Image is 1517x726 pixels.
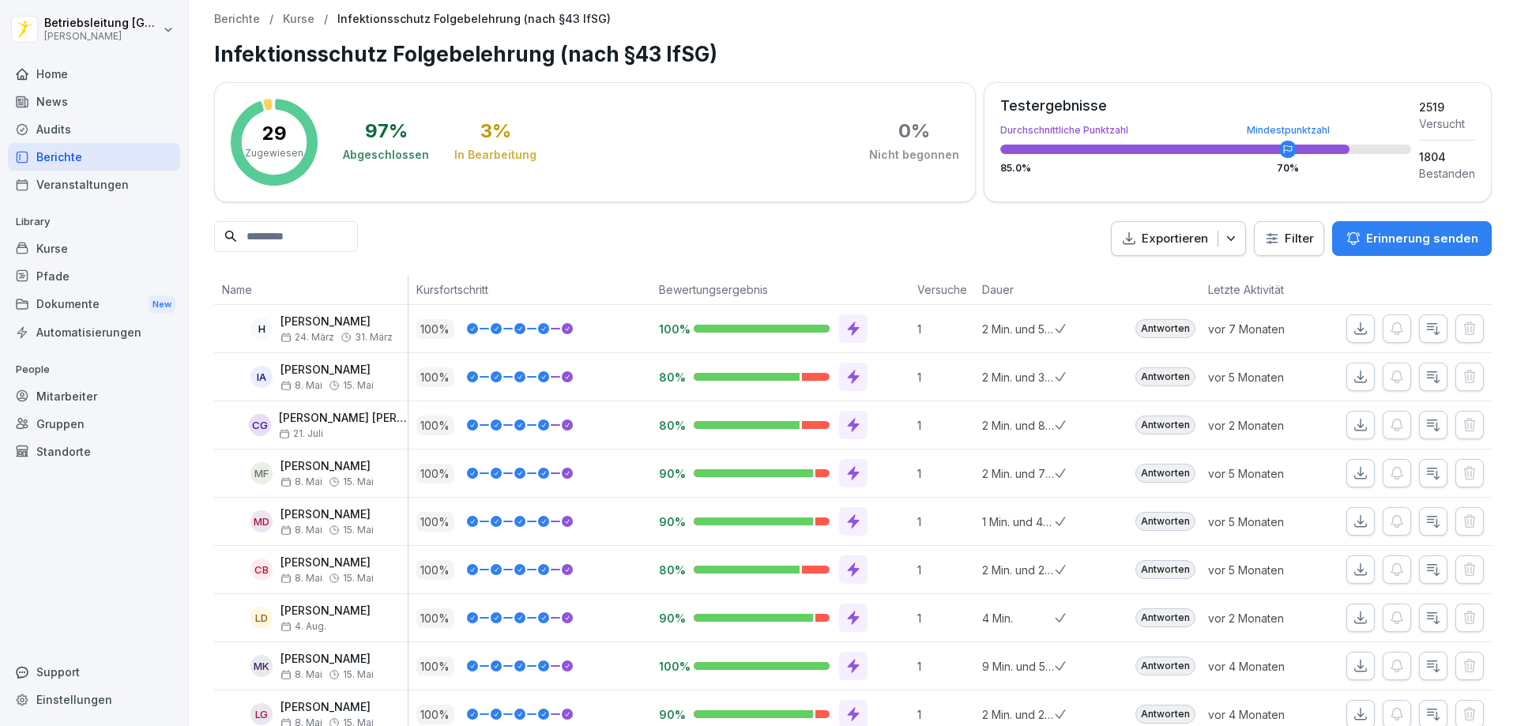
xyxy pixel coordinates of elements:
[1247,126,1330,135] div: Mindestpunktzahl
[659,562,681,577] p: 80%
[416,705,454,724] p: 100 %
[250,510,273,532] div: MD
[8,60,180,88] div: Home
[416,367,454,387] p: 100 %
[245,146,303,160] p: Zugewiesen
[416,656,454,676] p: 100 %
[982,465,1055,482] p: 2 Min. und 7 Sek.
[1208,465,1322,482] p: vor 5 Monaten
[982,281,1047,298] p: Dauer
[279,428,323,439] span: 21. Juli
[8,171,180,198] a: Veranstaltungen
[262,124,287,143] p: 29
[416,416,454,435] p: 100 %
[8,290,180,319] div: Dokumente
[280,573,322,584] span: 8. Mai
[1419,149,1475,165] div: 1804
[149,295,175,314] div: New
[982,658,1055,675] p: 9 Min. und 50 Sek.
[249,414,271,436] div: CG
[250,559,273,581] div: CB
[8,209,180,235] p: Library
[917,658,974,675] p: 1
[1255,222,1323,256] button: Filter
[8,88,180,115] a: News
[280,653,374,666] p: [PERSON_NAME]
[416,608,454,628] p: 100 %
[1135,560,1195,579] div: Antworten
[280,669,322,680] span: 8. Mai
[8,235,180,262] a: Kurse
[355,332,393,343] span: 31. März
[280,332,334,343] span: 24. März
[8,143,180,171] div: Berichte
[917,281,966,298] p: Versuche
[280,508,374,521] p: [PERSON_NAME]
[280,701,374,714] p: [PERSON_NAME]
[982,369,1055,386] p: 2 Min. und 3 Sek.
[250,703,273,725] div: LG
[982,513,1055,530] p: 1 Min. und 42 Sek.
[8,382,180,410] a: Mitarbeiter
[250,655,273,677] div: MK
[917,513,974,530] p: 1
[343,525,374,536] span: 15. Mai
[1111,221,1246,257] button: Exportieren
[8,318,180,346] a: Automatisierungen
[1208,281,1314,298] p: Letzte Aktivität
[214,13,260,26] a: Berichte
[8,658,180,686] div: Support
[8,115,180,143] a: Audits
[416,560,454,580] p: 100 %
[1135,319,1195,338] div: Antworten
[1135,656,1195,675] div: Antworten
[416,512,454,532] p: 100 %
[343,669,374,680] span: 15. Mai
[324,13,328,26] p: /
[1208,369,1322,386] p: vor 5 Monaten
[917,562,974,578] p: 1
[1000,164,1411,173] div: 85.0 %
[8,410,180,438] div: Gruppen
[337,13,611,26] p: Infektionsschutz Folgebelehrung (nach §43 IfSG)
[1000,126,1411,135] div: Durchschnittliche Punktzahl
[917,465,974,482] p: 1
[454,147,536,163] div: In Bearbeitung
[283,13,314,26] a: Kurse
[250,607,273,629] div: LD
[8,357,180,382] p: People
[416,319,454,339] p: 100 %
[280,604,371,618] p: [PERSON_NAME]
[1135,608,1195,627] div: Antworten
[8,438,180,465] a: Standorte
[1135,367,1195,386] div: Antworten
[416,464,454,483] p: 100 %
[982,321,1055,337] p: 2 Min. und 56 Sek.
[1135,512,1195,531] div: Antworten
[250,462,273,484] div: MF
[222,281,400,298] p: Name
[1419,99,1475,115] div: 2519
[659,466,681,481] p: 90%
[898,122,930,141] div: 0 %
[1419,165,1475,182] div: Bestanden
[365,122,408,141] div: 97 %
[1366,230,1478,247] p: Erinnerung senden
[659,707,681,722] p: 90%
[280,460,374,473] p: [PERSON_NAME]
[1135,705,1195,724] div: Antworten
[44,31,160,42] p: [PERSON_NAME]
[1208,658,1322,675] p: vor 4 Monaten
[280,621,326,632] span: 4. Aug.
[8,686,180,713] div: Einstellungen
[1208,417,1322,434] p: vor 2 Monaten
[1264,231,1314,246] div: Filter
[1277,164,1299,173] div: 70 %
[416,281,643,298] p: Kursfortschritt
